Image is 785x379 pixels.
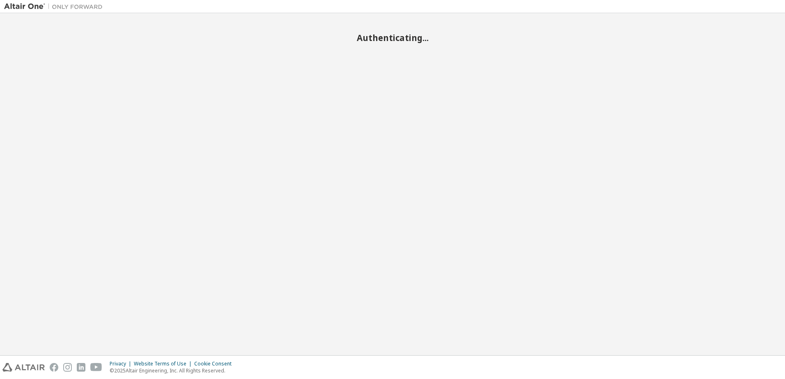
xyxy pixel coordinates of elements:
[110,367,236,374] p: © 2025 Altair Engineering, Inc. All Rights Reserved.
[4,32,781,43] h2: Authenticating...
[50,363,58,372] img: facebook.svg
[90,363,102,372] img: youtube.svg
[77,363,85,372] img: linkedin.svg
[63,363,72,372] img: instagram.svg
[194,361,236,367] div: Cookie Consent
[2,363,45,372] img: altair_logo.svg
[4,2,107,11] img: Altair One
[134,361,194,367] div: Website Terms of Use
[110,361,134,367] div: Privacy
